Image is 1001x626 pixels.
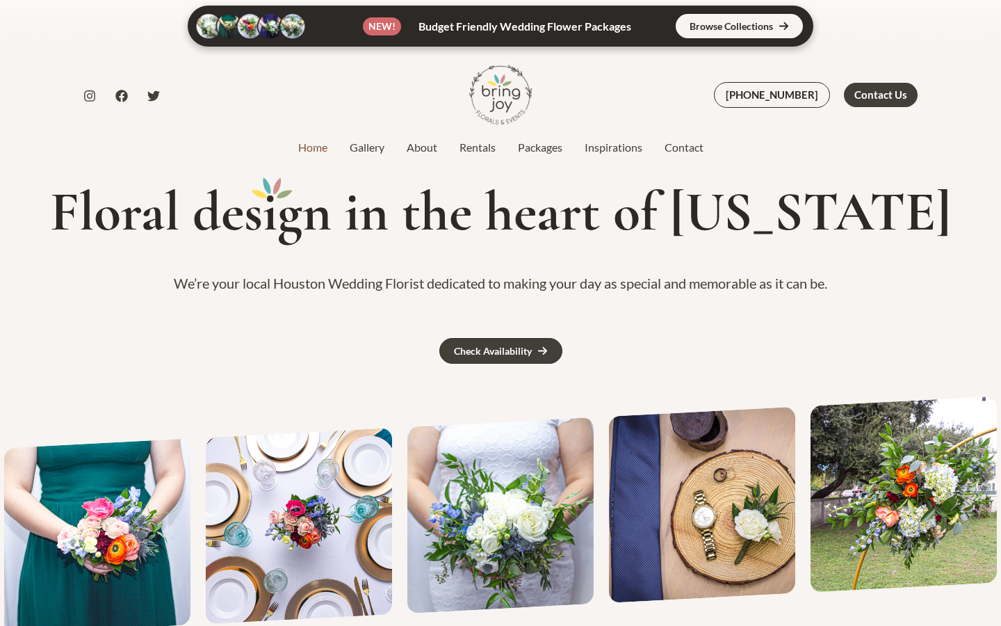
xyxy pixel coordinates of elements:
a: Instagram [83,90,96,102]
a: Rentals [448,139,507,156]
a: Contact Us [844,83,918,107]
a: Gallery [339,139,396,156]
p: We’re your local Houston Wedding Florist dedicated to making your day as special and memorable as... [17,271,984,296]
a: Check Availability [439,338,562,364]
img: Bring Joy [469,63,532,126]
nav: Site Navigation [287,137,715,158]
h1: Floral des gn in the heart of [US_STATE] [17,182,984,243]
a: [PHONE_NUMBER] [714,82,830,108]
a: About [396,139,448,156]
a: Inspirations [573,139,653,156]
mark: i [263,182,277,243]
a: Contact [653,139,715,156]
a: Facebook [115,90,128,102]
a: Packages [507,139,573,156]
a: Home [287,139,339,156]
a: Twitter [147,90,160,102]
div: Check Availability [454,346,532,356]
